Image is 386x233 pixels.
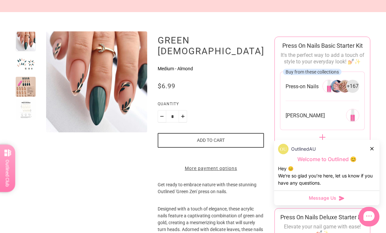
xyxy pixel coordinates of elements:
[46,31,147,132] modal-trigger: Enlarge product image
[282,42,363,49] span: Press On Nails Basic Starter Kit
[291,145,316,153] p: OutlinedAU
[278,144,289,154] img: data:image/png;base64,iVBORw0KGgoAAAANSUhEUgAAACQAAAAkCAYAAADhAJiYAAAAAXNSR0IArs4c6QAAAERlWElmTU0...
[323,80,336,93] img: 266304946256-0
[158,35,264,57] h1: Green [DEMOGRAPHIC_DATA]
[179,110,187,123] button: Plus
[330,80,343,93] img: 266304946256-1
[158,101,264,110] label: Quantity
[309,195,336,201] span: Message Us
[158,133,264,148] button: Add to cart
[46,31,147,132] img: Green Zen-Press on Manicure-Outlined
[158,165,264,172] a: More payment options
[338,80,351,93] img: 266304946256-2
[278,156,376,163] p: Welcome to Outlined 😊
[158,82,175,90] span: $6.99
[281,52,364,65] span: It's the perfect way to add a touch of style to your everyday look! 💅✨
[278,165,376,187] div: Hey 😊 We‘re so glad you’re here, let us know if you have any questions.
[286,112,325,119] span: [PERSON_NAME]
[158,181,264,206] p: Get ready to embrace nature with these stunning Outlined 'Green Zen' press on nails.
[286,83,319,90] span: Press-on Nails
[280,214,365,221] span: Press On Nails Deluxe Starter Kit
[286,69,339,75] span: Buy from these collections
[347,83,359,90] span: + 167
[158,65,264,72] p: Medium - Almond
[158,110,166,123] button: Minus
[346,109,359,122] img: 269291651152-0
